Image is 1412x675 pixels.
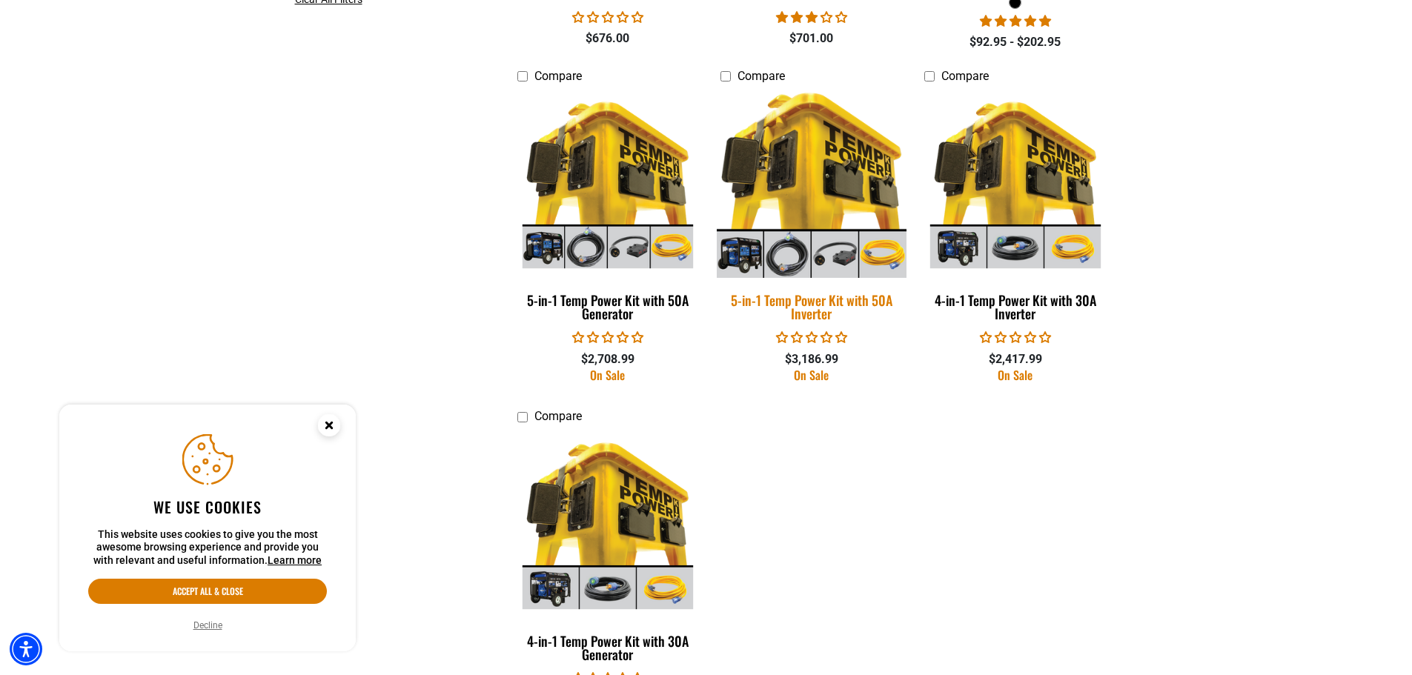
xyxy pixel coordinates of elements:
div: Accessibility Menu [10,633,42,665]
a: 5-in-1 Temp Power Kit with 50A Generator 5-in-1 Temp Power Kit with 50A Generator [517,90,699,329]
p: This website uses cookies to give you the most awesome browsing experience and provide you with r... [88,528,327,568]
div: On Sale [720,369,902,381]
div: $92.95 - $202.95 [924,33,1106,51]
a: 4-in-1 Temp Power Kit with 30A Generator 4-in-1 Temp Power Kit with 30A Generator [517,431,699,670]
div: $2,417.99 [924,350,1106,368]
span: Compare [941,69,989,83]
span: Compare [738,69,785,83]
div: 5-in-1 Temp Power Kit with 50A Generator [517,293,699,320]
img: 5-in-1 Temp Power Kit with 50A Inverter [708,88,915,278]
h2: We use cookies [88,497,327,516]
a: 5-in-1 Temp Power Kit with 50A Inverter 5-in-1 Temp Power Kit with 50A Inverter [720,90,902,329]
div: 4-in-1 Temp Power Kit with 30A Generator [517,634,699,661]
div: On Sale [517,369,699,381]
span: 0.00 stars [572,10,643,24]
aside: Cookie Consent [59,405,356,652]
span: 0.00 stars [572,330,643,345]
span: 0.00 stars [776,330,847,345]
img: 5-in-1 Temp Power Kit with 50A Generator [514,98,701,268]
span: Compare [534,409,582,423]
span: Compare [534,69,582,83]
a: 4-in-1 Temp Power Kit with 30A Inverter 4-in-1 Temp Power Kit with 30A Inverter [924,90,1106,329]
a: This website uses cookies to give you the most awesome browsing experience and provide you with r... [268,554,322,566]
div: $3,186.99 [720,350,902,368]
div: 4-in-1 Temp Power Kit with 30A Inverter [924,293,1106,320]
div: $701.00 [720,30,902,47]
div: On Sale [924,369,1106,381]
div: $2,708.99 [517,350,699,368]
div: 5-in-1 Temp Power Kit with 50A Inverter [720,293,902,320]
span: 5.00 stars [980,14,1051,28]
button: Decline [189,618,227,633]
img: 4-in-1 Temp Power Kit with 30A Generator [514,439,701,609]
div: $676.00 [517,30,699,47]
span: 0.00 stars [980,330,1051,345]
button: Accept all & close [88,579,327,604]
span: 3.00 stars [776,10,847,24]
button: Close this option [302,405,356,450]
img: 4-in-1 Temp Power Kit with 30A Inverter [922,98,1109,268]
